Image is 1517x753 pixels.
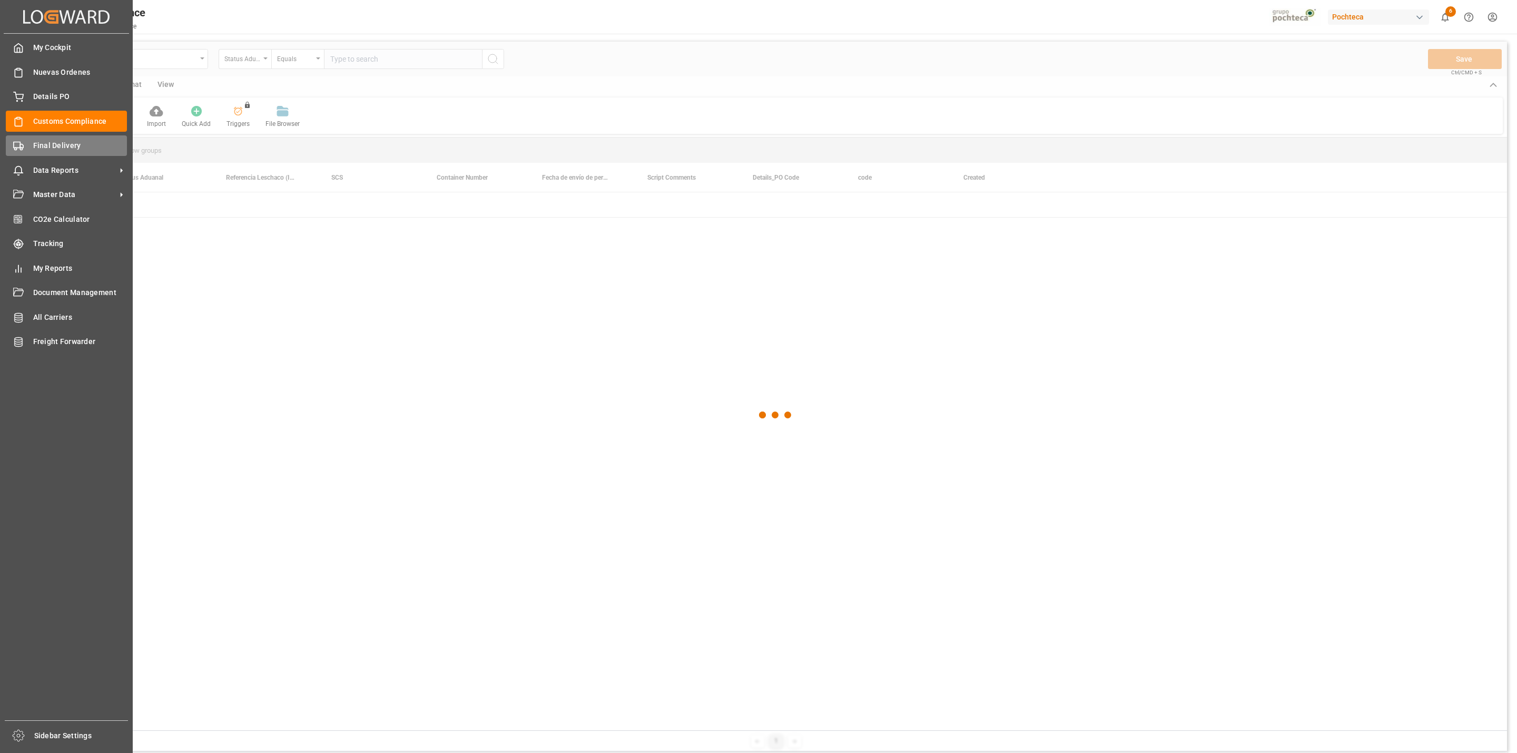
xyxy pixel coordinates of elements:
[6,307,127,327] a: All Carriers
[33,312,127,323] span: All Carriers
[33,67,127,78] span: Nuevas Ordenes
[33,263,127,274] span: My Reports
[33,336,127,347] span: Freight Forwarder
[1269,8,1321,26] img: pochtecaImg.jpg_1689854062.jpg
[33,214,127,225] span: CO2e Calculator
[1433,5,1457,29] button: show 6 new notifications
[33,91,127,102] span: Details PO
[6,282,127,303] a: Document Management
[33,165,116,176] span: Data Reports
[33,287,127,298] span: Document Management
[33,238,127,249] span: Tracking
[6,209,127,229] a: CO2e Calculator
[6,258,127,278] a: My Reports
[6,111,127,131] a: Customs Compliance
[6,37,127,58] a: My Cockpit
[33,116,127,127] span: Customs Compliance
[1328,9,1429,25] div: Pochteca
[6,331,127,352] a: Freight Forwarder
[6,86,127,107] a: Details PO
[33,140,127,151] span: Final Delivery
[34,730,129,741] span: Sidebar Settings
[6,62,127,82] a: Nuevas Ordenes
[6,135,127,156] a: Final Delivery
[1445,6,1456,17] span: 6
[1328,7,1433,27] button: Pochteca
[1457,5,1481,29] button: Help Center
[6,233,127,254] a: Tracking
[33,42,127,53] span: My Cockpit
[33,189,116,200] span: Master Data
